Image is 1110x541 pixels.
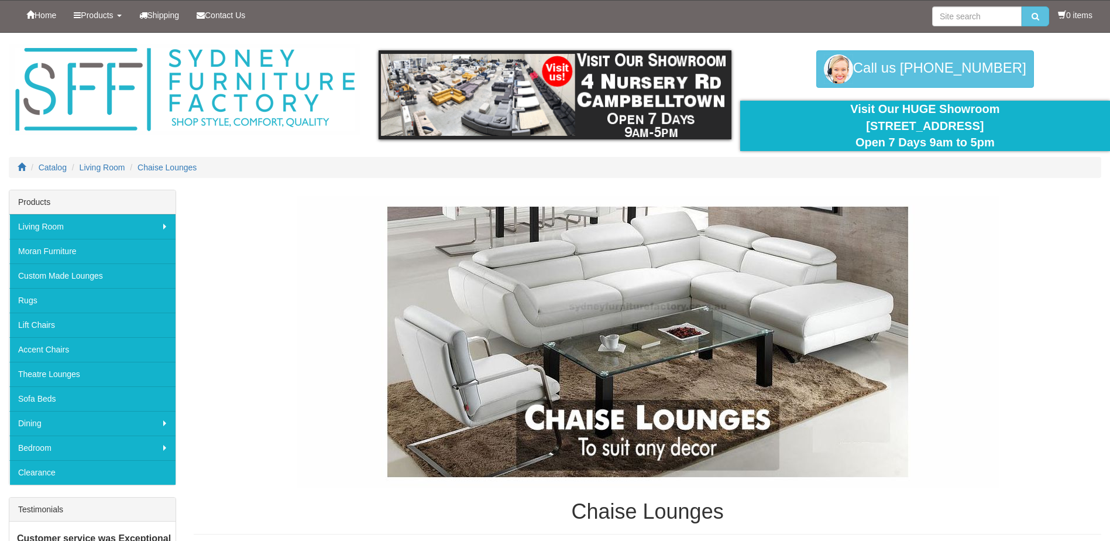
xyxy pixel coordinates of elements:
a: Products [65,1,130,30]
div: Products [9,190,176,214]
input: Site search [932,6,1022,26]
span: Shipping [147,11,180,20]
img: Sydney Furniture Factory [9,44,360,135]
span: Home [35,11,56,20]
a: Contact Us [188,1,254,30]
a: Clearance [9,460,176,485]
h1: Chaise Lounges [194,500,1101,523]
div: Visit Our HUGE Showroom [STREET_ADDRESS] Open 7 Days 9am to 5pm [749,101,1101,151]
a: Home [18,1,65,30]
a: Accent Chairs [9,337,176,362]
a: Theatre Lounges [9,362,176,386]
span: Products [81,11,113,20]
a: Bedroom [9,436,176,460]
a: Chaise Lounges [138,163,197,172]
li: 0 items [1058,9,1092,21]
a: Catalog [39,163,67,172]
a: Sofa Beds [9,386,176,411]
a: Living Room [9,214,176,239]
a: Dining [9,411,176,436]
a: Shipping [130,1,188,30]
img: Chaise Lounges [297,196,999,488]
a: Rugs [9,288,176,313]
div: Testimonials [9,498,176,522]
img: showroom.gif [379,50,731,139]
a: Custom Made Lounges [9,263,176,288]
a: Living Room [80,163,125,172]
a: Moran Furniture [9,239,176,263]
span: Contact Us [205,11,245,20]
a: Lift Chairs [9,313,176,337]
